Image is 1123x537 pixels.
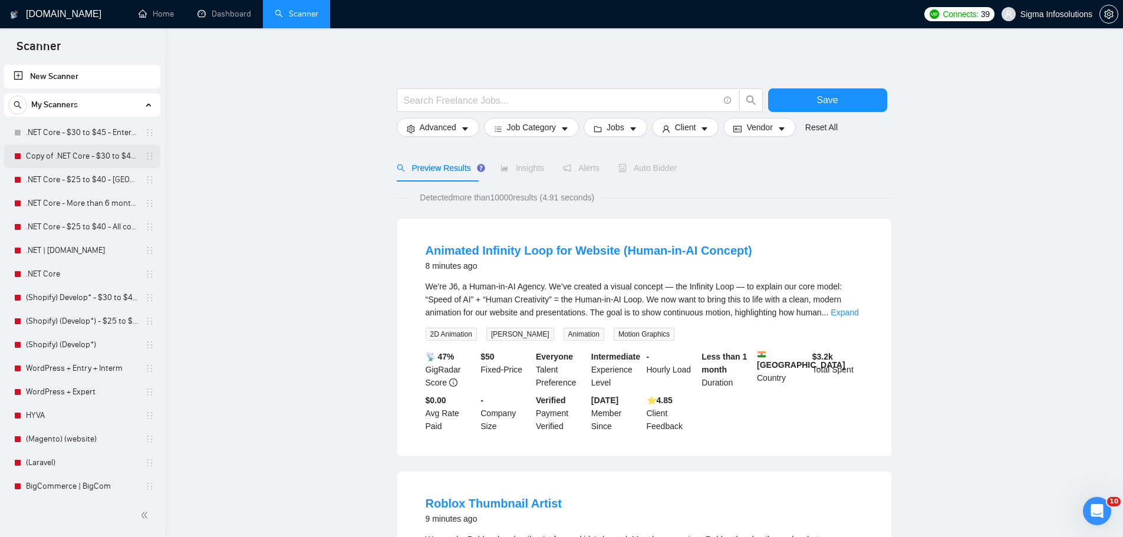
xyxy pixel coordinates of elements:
[461,124,469,133] span: caret-down
[139,9,174,19] a: homeHome
[1083,497,1111,525] iframe: Intercom live chat
[26,239,138,262] a: .NET | [DOMAIN_NAME]
[145,364,154,373] span: holder
[589,350,644,389] div: Experience Level
[484,118,579,137] button: barsJob Categorycaret-down
[494,124,502,133] span: bars
[145,175,154,185] span: holder
[644,350,700,389] div: Hourly Load
[816,93,838,107] span: Save
[31,93,78,117] span: My Scanners
[486,328,554,341] span: [PERSON_NAME]
[145,411,154,420] span: holder
[746,121,772,134] span: Vendor
[1100,9,1118,19] span: setting
[26,404,138,427] a: HYVA
[591,396,618,405] b: [DATE]
[723,118,795,137] button: idcardVendorcaret-down
[478,350,533,389] div: Fixed-Price
[26,309,138,333] a: (Shopify) (Develop*) - $25 to $40 - [GEOGRAPHIC_DATA] and Ocenia
[145,199,154,208] span: holder
[810,350,865,389] div: Total Spent
[758,350,766,358] img: 🇮🇳
[7,38,70,62] span: Scanner
[426,244,752,257] a: Animated Infinity Loop for Website (Human-in-AI Concept)
[4,65,160,88] li: New Scanner
[591,352,640,361] b: Intermediate
[26,380,138,404] a: WordPress + Expert
[145,434,154,444] span: holder
[618,163,677,173] span: Auto Bidder
[564,328,604,341] span: Animation
[702,352,747,374] b: Less than 1 month
[26,475,138,498] a: BigCommerce | BigCom
[739,88,763,112] button: search
[652,118,719,137] button: userClientcaret-down
[26,192,138,215] a: .NET Core - More than 6 months of work
[397,118,479,137] button: settingAdvancedcaret-down
[426,497,562,510] a: Roblox Thumbnail Artist
[507,121,556,134] span: Job Category
[9,101,27,109] span: search
[943,8,978,21] span: Connects:
[145,317,154,326] span: holder
[145,151,154,161] span: holder
[699,350,755,389] div: Duration
[478,394,533,433] div: Company Size
[755,350,810,389] div: Country
[26,333,138,357] a: (Shopify) (Develop*)
[930,9,939,19] img: upwork-logo.png
[26,144,138,168] a: Copy of .NET Core - $30 to $45 - Enterprise client - ROW
[26,286,138,309] a: (Shopify) Develop* - $30 to $45 Enterprise
[145,458,154,467] span: holder
[145,293,154,302] span: holder
[768,88,887,112] button: Save
[423,394,479,433] div: Avg Rate Paid
[26,121,138,144] a: .NET Core - $30 to $45 - Enterprise client - ROW
[476,163,486,173] div: Tooltip anchor
[145,482,154,491] span: holder
[584,118,647,137] button: folderJobscaret-down
[145,222,154,232] span: holder
[404,93,719,108] input: Search Freelance Jobs...
[420,121,456,134] span: Advanced
[647,352,650,361] b: -
[426,259,752,273] div: 8 minutes ago
[407,124,415,133] span: setting
[805,121,838,134] a: Reset All
[275,9,318,19] a: searchScanner
[145,340,154,350] span: holder
[26,262,138,286] a: .NET Core
[480,396,483,405] b: -
[724,97,732,104] span: info-circle
[397,164,405,172] span: search
[26,357,138,380] a: WordPress + Entry + Interm
[536,352,573,361] b: Everyone
[594,124,602,133] span: folder
[618,164,627,172] span: robot
[589,394,644,433] div: Member Since
[500,163,544,173] span: Insights
[1005,10,1013,18] span: user
[533,394,589,433] div: Payment Verified
[607,121,624,134] span: Jobs
[757,350,845,370] b: [GEOGRAPHIC_DATA]
[26,451,138,475] a: (Laravel)
[140,509,152,521] span: double-left
[26,427,138,451] a: (Magento) (website)
[629,124,637,133] span: caret-down
[1107,497,1121,506] span: 10
[423,350,479,389] div: GigRadar Score
[1099,5,1118,24] button: setting
[500,164,509,172] span: area-chart
[563,164,571,172] span: notification
[822,308,829,317] span: ...
[561,124,569,133] span: caret-down
[831,308,858,317] a: Expand
[197,9,251,19] a: dashboardDashboard
[145,246,154,255] span: holder
[426,280,863,319] div: We’re J6, a Human-in-AI Agency. We’ve created a visual concept — the Infinity Loop — to explain o...
[26,168,138,192] a: .NET Core - $25 to $40 - [GEOGRAPHIC_DATA] and [GEOGRAPHIC_DATA]
[10,5,18,24] img: logo
[145,387,154,397] span: holder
